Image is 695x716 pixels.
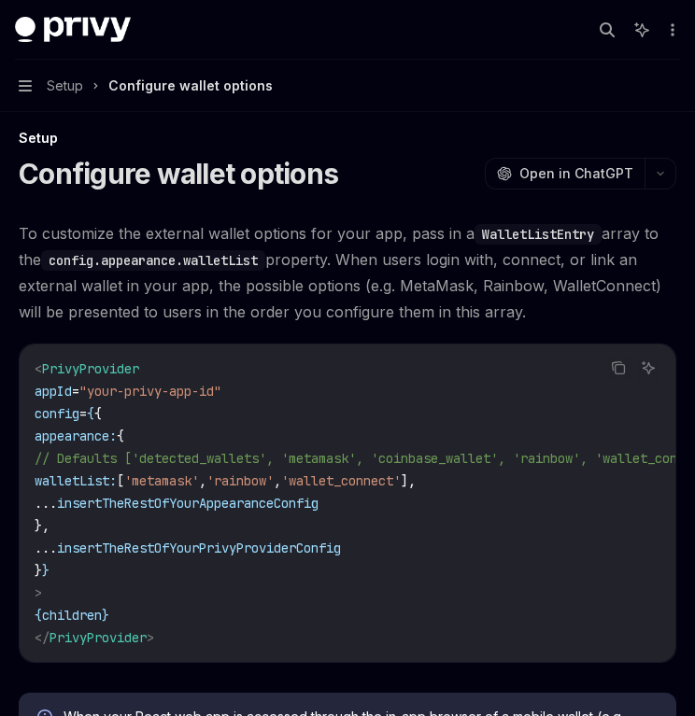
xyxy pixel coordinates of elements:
[147,629,154,646] span: >
[35,472,117,489] span: walletList:
[19,129,676,147] div: Setup
[72,383,79,400] span: =
[15,17,131,43] img: dark logo
[35,383,72,400] span: appId
[35,495,57,512] span: ...
[108,75,273,97] div: Configure wallet options
[485,158,645,190] button: Open in ChatGPT
[42,562,50,579] span: }
[87,405,94,422] span: {
[35,607,42,624] span: {
[199,472,206,489] span: ,
[42,607,102,624] span: children
[50,629,147,646] span: PrivyProvider
[401,472,416,489] span: ],
[35,517,50,534] span: },
[606,356,631,380] button: Copy the contents from the code block
[35,562,42,579] span: }
[41,250,265,271] code: config.appearance.walletList
[281,472,401,489] span: 'wallet_connect'
[19,220,676,325] span: To customize the external wallet options for your app, pass in a array to the property. When user...
[519,164,633,183] span: Open in ChatGPT
[35,540,57,556] span: ...
[661,17,680,43] button: More actions
[636,356,660,380] button: Ask AI
[57,495,319,512] span: insertTheRestOfYourAppearanceConfig
[124,472,199,489] span: 'metamask'
[42,360,139,377] span: PrivyProvider
[117,428,124,444] span: {
[117,472,124,489] span: [
[35,360,42,377] span: <
[79,383,221,400] span: "your-privy-app-id"
[79,405,87,422] span: =
[475,224,602,245] code: WalletListEntry
[35,629,50,646] span: </
[35,428,117,444] span: appearance:
[19,157,338,190] h1: Configure wallet options
[102,607,109,624] span: }
[274,472,281,489] span: ,
[35,584,42,601] span: >
[206,472,274,489] span: 'rainbow'
[47,75,83,97] span: Setup
[35,405,79,422] span: config
[57,540,341,556] span: insertTheRestOfYourPrivyProviderConfig
[94,405,102,422] span: {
